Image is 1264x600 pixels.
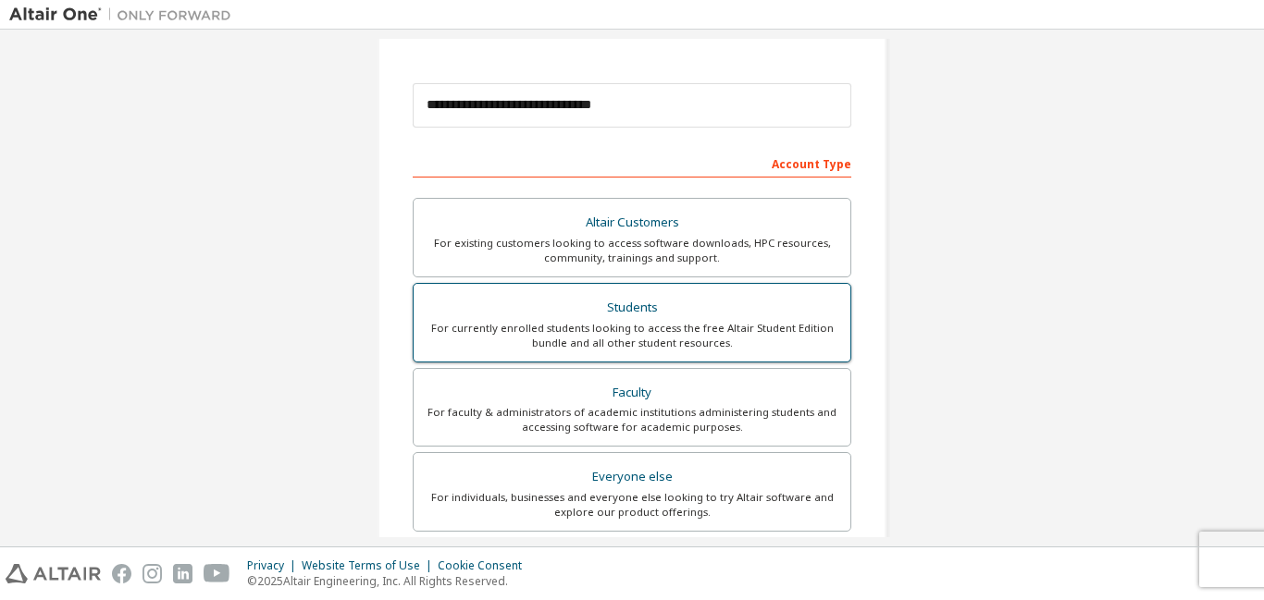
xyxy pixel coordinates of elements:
[425,405,839,435] div: For faculty & administrators of academic institutions administering students and accessing softwa...
[173,564,192,583] img: linkedin.svg
[425,295,839,321] div: Students
[425,464,839,490] div: Everyone else
[425,380,839,406] div: Faculty
[6,564,101,583] img: altair_logo.svg
[425,236,839,265] div: For existing customers looking to access software downloads, HPC resources, community, trainings ...
[425,210,839,236] div: Altair Customers
[302,558,438,573] div: Website Terms of Use
[438,558,533,573] div: Cookie Consent
[112,564,131,583] img: facebook.svg
[425,490,839,520] div: For individuals, businesses and everyone else looking to try Altair software and explore our prod...
[247,573,533,589] p: © 2025 Altair Engineering, Inc. All Rights Reserved.
[143,564,162,583] img: instagram.svg
[247,558,302,573] div: Privacy
[413,148,851,178] div: Account Type
[425,321,839,350] div: For currently enrolled students looking to access the free Altair Student Edition bundle and all ...
[9,6,241,24] img: Altair One
[204,564,230,583] img: youtube.svg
